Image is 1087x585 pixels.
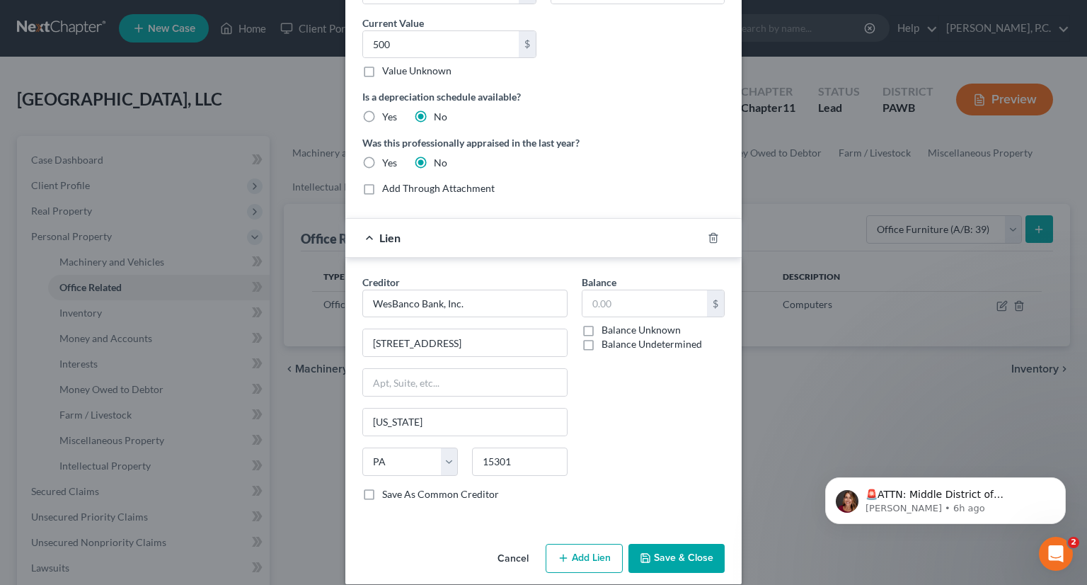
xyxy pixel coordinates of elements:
label: Save As Common Creditor [382,487,499,501]
span: 2 [1068,537,1079,548]
input: Search creditor by name... [362,290,568,318]
label: Current Value [362,16,424,30]
iframe: Intercom live chat [1039,537,1073,571]
iframe: Intercom notifications message [804,448,1087,547]
label: No [434,156,447,170]
label: Balance Unknown [602,323,681,337]
input: Enter address... [363,329,567,356]
span: Creditor [362,276,400,288]
input: 0.00 [363,31,519,58]
input: Enter zip... [472,448,568,476]
div: $ [519,31,536,58]
input: Apt, Suite, etc... [363,369,567,396]
label: No [434,110,447,124]
label: Balance Undetermined [602,337,702,351]
input: 0.00 [582,290,707,317]
button: Cancel [486,545,540,574]
label: Yes [382,110,397,124]
input: Enter city... [363,409,567,436]
button: Save & Close [628,544,725,574]
label: Is a depreciation schedule available? [362,89,725,104]
div: $ [707,290,724,317]
label: Balance [582,275,616,290]
label: Yes [382,156,397,170]
label: Add Through Attachment [382,181,495,195]
label: Was this professionally appraised in the last year? [362,135,725,150]
label: Value Unknown [382,64,452,78]
button: Add Lien [546,544,623,574]
span: Lien [379,231,401,244]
